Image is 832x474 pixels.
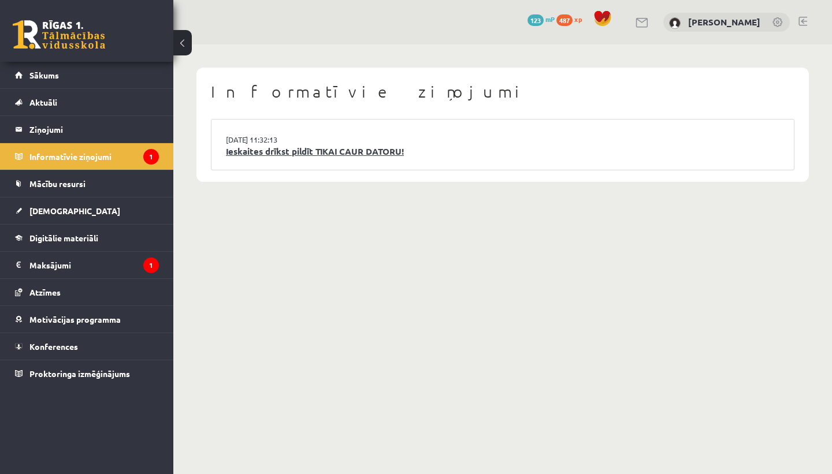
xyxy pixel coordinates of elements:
[211,82,794,102] h1: Informatīvie ziņojumi
[29,287,61,297] span: Atzīmes
[556,14,588,24] a: 487 xp
[15,306,159,333] a: Motivācijas programma
[545,14,555,24] span: mP
[15,279,159,305] a: Atzīmes
[29,233,98,243] span: Digitālie materiāli
[15,116,159,143] a: Ziņojumi
[15,360,159,387] a: Proktoringa izmēģinājums
[574,14,582,24] span: xp
[29,368,130,379] span: Proktoringa izmēģinājums
[15,143,159,170] a: Informatīvie ziņojumi1
[15,62,159,88] a: Sākums
[226,134,313,145] a: [DATE] 11:32:13
[15,89,159,115] a: Aktuāli
[528,14,544,26] span: 123
[15,225,159,251] a: Digitālie materiāli
[15,252,159,278] a: Maksājumi1
[13,20,105,49] a: Rīgas 1. Tālmācības vidusskola
[688,16,760,28] a: [PERSON_NAME]
[29,116,159,143] legend: Ziņojumi
[29,314,121,324] span: Motivācijas programma
[556,14,573,26] span: 487
[226,145,779,158] a: Ieskaites drīkst pildīt TIKAI CAUR DATORU!
[29,70,59,80] span: Sākums
[29,143,159,170] legend: Informatīvie ziņojumi
[15,333,159,360] a: Konferences
[29,97,57,107] span: Aktuāli
[143,149,159,165] i: 1
[29,341,78,352] span: Konferences
[29,206,120,216] span: [DEMOGRAPHIC_DATA]
[15,170,159,197] a: Mācību resursi
[15,197,159,224] a: [DEMOGRAPHIC_DATA]
[29,252,159,278] legend: Maksājumi
[669,17,681,29] img: Loreta Kiršblūma
[29,178,86,189] span: Mācību resursi
[143,257,159,273] i: 1
[528,14,555,24] a: 123 mP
